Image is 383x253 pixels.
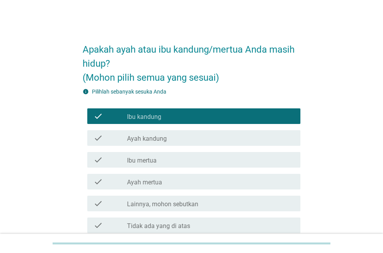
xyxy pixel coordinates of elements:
label: Ibu mertua [127,157,157,165]
label: Pilihlah sebanyak sesuka Anda [92,88,166,95]
h2: Apakah ayah atau ibu kandung/mertua Anda masih hidup? (Mohon pilih semua yang sesuai) [83,35,300,85]
label: Ibu kandung [127,113,161,121]
i: check [94,133,103,143]
label: Ayah mertua [127,179,162,186]
i: check [94,111,103,121]
i: check [94,221,103,230]
label: Tidak ada yang di atas [127,222,190,230]
i: check [94,155,103,165]
label: Lainnya, mohon sebutkan [127,200,198,208]
i: check [94,177,103,186]
i: check [94,199,103,208]
i: info [83,88,89,95]
label: Ayah kandung [127,135,167,143]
